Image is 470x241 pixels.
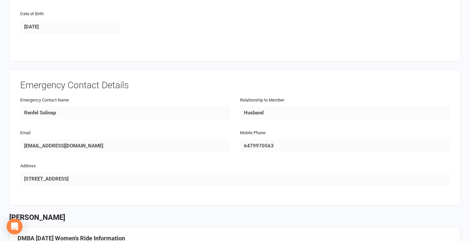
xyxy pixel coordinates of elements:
label: Mobile Phone [240,130,265,137]
label: Email [20,130,30,137]
div: Open Intercom Messenger [7,219,23,234]
signed-waiver-collapsible-panel: waiver.signed_waiver_form_attributes.emergency_contact_details_title [9,69,461,206]
h3: [PERSON_NAME] [9,214,461,221]
label: Emergency Contact Name [20,97,69,104]
label: Date of Birth [20,11,44,18]
h3: Emergency Contact Details [20,80,450,91]
label: Address [20,163,36,170]
label: Relationship to Member [240,97,284,104]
